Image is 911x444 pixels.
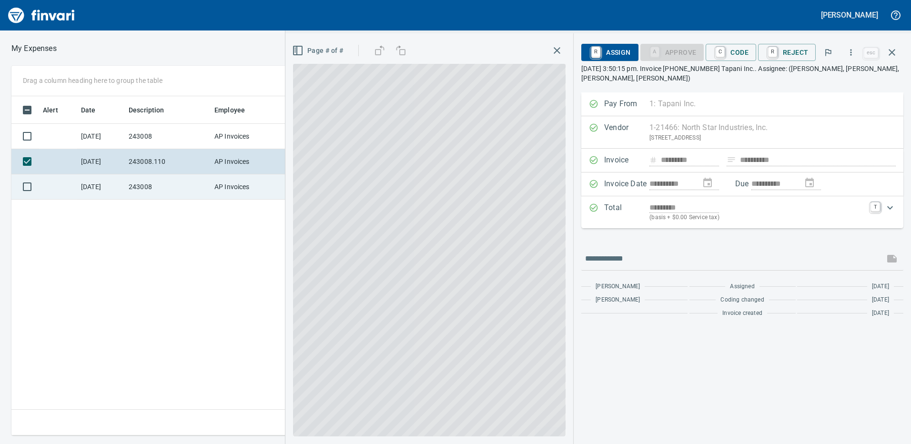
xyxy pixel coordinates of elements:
[871,202,880,212] a: T
[596,282,640,292] span: [PERSON_NAME]
[11,43,57,54] nav: breadcrumb
[872,309,889,318] span: [DATE]
[722,309,762,318] span: Invoice created
[125,174,211,200] td: 243008
[11,43,57,54] p: My Expenses
[211,174,282,200] td: AP Invoices
[77,149,125,174] td: [DATE]
[821,10,878,20] h5: [PERSON_NAME]
[581,44,638,61] button: RAssign
[129,104,164,116] span: Description
[818,42,839,63] button: Flag
[649,213,865,222] p: (basis + $0.00 Service tax)
[768,47,777,57] a: R
[604,202,649,222] p: Total
[872,295,889,305] span: [DATE]
[713,44,749,61] span: Code
[861,41,903,64] span: Close invoice
[211,124,282,149] td: AP Invoices
[881,247,903,270] span: This records your message into the invoice and notifies anyone mentioned
[581,196,903,228] div: Expand
[730,282,754,292] span: Assigned
[864,48,878,58] a: esc
[581,64,903,83] p: [DATE] 3:50:15 pm. Invoice [PHONE_NUMBER] Tapani Inc.. Assignee: ([PERSON_NAME], [PERSON_NAME], [...
[77,174,125,200] td: [DATE]
[6,4,77,27] img: Finvari
[706,44,756,61] button: CCode
[840,42,861,63] button: More
[211,149,282,174] td: AP Invoices
[766,44,808,61] span: Reject
[81,104,108,116] span: Date
[640,48,704,56] div: Coding Required
[81,104,96,116] span: Date
[720,295,764,305] span: Coding changed
[77,124,125,149] td: [DATE]
[43,104,71,116] span: Alert
[758,44,816,61] button: RReject
[125,124,211,149] td: 243008
[214,104,257,116] span: Employee
[716,47,725,57] a: C
[591,47,600,57] a: R
[129,104,177,116] span: Description
[589,44,630,61] span: Assign
[596,295,640,305] span: [PERSON_NAME]
[43,104,58,116] span: Alert
[23,76,162,85] p: Drag a column heading here to group the table
[214,104,245,116] span: Employee
[872,282,889,292] span: [DATE]
[125,149,211,174] td: 243008.110
[819,8,881,22] button: [PERSON_NAME]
